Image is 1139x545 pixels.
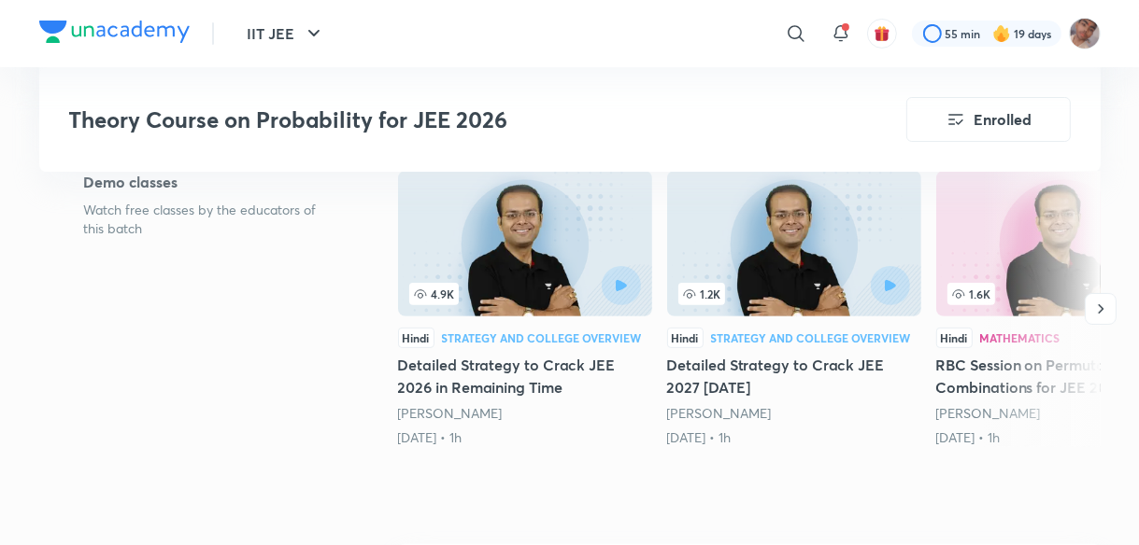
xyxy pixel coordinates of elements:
button: Enrolled [906,97,1071,142]
button: avatar [867,19,897,49]
div: Vineet Loomba [667,404,921,423]
h5: Demo classes [84,171,338,193]
div: 15th Jun • 1h [667,428,921,447]
h5: Detailed Strategy to Crack JEE 2026 in Remaining Time [398,354,652,398]
div: Vineet Loomba [398,404,652,423]
a: [PERSON_NAME] [936,404,1041,422]
img: Company Logo [39,21,190,43]
a: [PERSON_NAME] [667,404,772,422]
h5: Detailed Strategy to Crack JEE 2027 [DATE] [667,354,921,398]
div: 12th Jun • 1h [398,428,652,447]
div: Hindi [936,328,973,348]
h3: Theory Course on Probability for JEE 2026 [69,106,801,133]
a: 4.9KHindiStrategy and College OverviewDetailed Strategy to Crack JEE 2026 in Remaining Time[PERSO... [398,171,652,447]
a: 1.2KHindiStrategy and College OverviewDetailed Strategy to Crack JEE 2027 [DATE][PERSON_NAME][DAT... [667,171,921,447]
a: Company Logo [39,21,190,48]
img: Rahul 2026 [1069,18,1101,49]
span: 1.6K [947,283,995,305]
a: [PERSON_NAME] [398,404,503,422]
img: streak [992,24,1011,43]
img: avatar [874,25,890,42]
span: 1.2K [678,283,725,305]
p: Watch free classes by the educators of this batch [84,201,338,238]
div: Mathematics [980,332,1061,343]
div: Hindi [398,328,434,348]
a: Detailed Strategy to Crack JEE 2027 in 2 years [667,171,921,447]
div: Hindi [667,328,704,348]
span: 4.9K [409,283,459,305]
div: Strategy and College Overview [442,332,642,343]
a: Detailed Strategy to Crack JEE 2026 in Remaining Time [398,171,652,447]
button: IIT JEE [236,15,336,52]
div: Strategy and College Overview [711,332,911,343]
